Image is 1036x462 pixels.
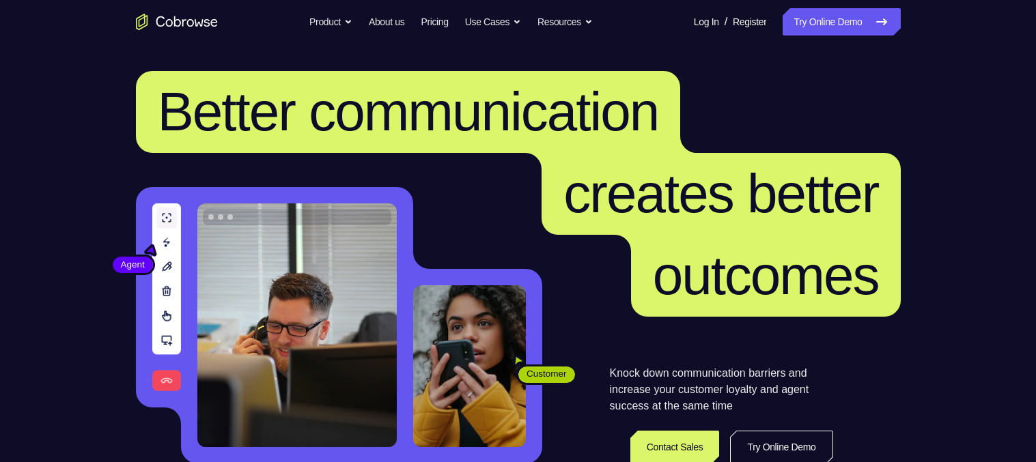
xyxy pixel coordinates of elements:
[653,245,879,306] span: outcomes
[537,8,593,35] button: Resources
[563,163,878,224] span: creates better
[610,365,833,414] p: Knock down communication barriers and increase your customer loyalty and agent success at the sam...
[136,14,218,30] a: Go to the home page
[733,8,766,35] a: Register
[309,8,352,35] button: Product
[197,203,397,447] img: A customer support agent talking on the phone
[465,8,521,35] button: Use Cases
[413,285,526,447] img: A customer holding their phone
[783,8,900,35] a: Try Online Demo
[158,81,659,142] span: Better communication
[369,8,404,35] a: About us
[694,8,719,35] a: Log In
[725,14,727,30] span: /
[421,8,448,35] a: Pricing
